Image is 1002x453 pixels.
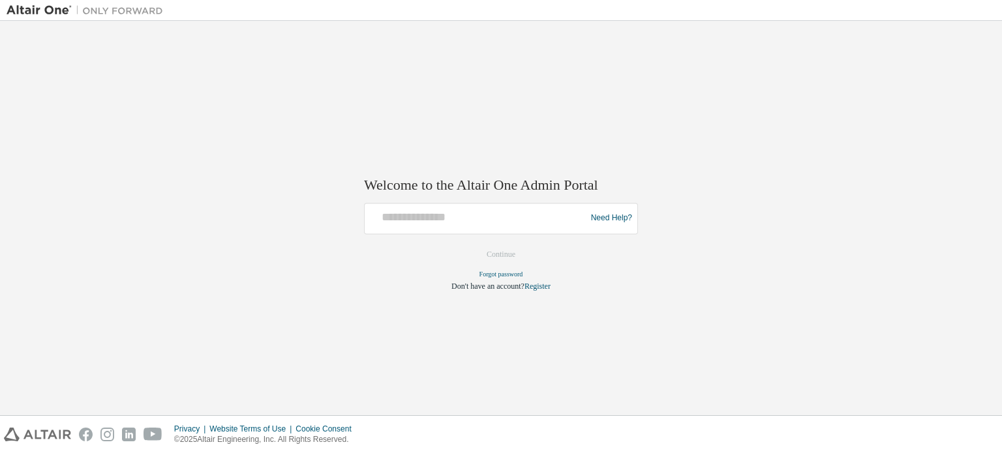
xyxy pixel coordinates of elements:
p: © 2025 Altair Engineering, Inc. All Rights Reserved. [174,434,359,445]
img: linkedin.svg [122,428,136,441]
a: Forgot password [479,270,523,278]
div: Privacy [174,424,209,434]
img: altair_logo.svg [4,428,71,441]
span: Don't have an account? [451,282,524,291]
img: Altair One [7,4,170,17]
img: facebook.svg [79,428,93,441]
h2: Welcome to the Altair One Admin Portal [364,177,638,195]
div: Cookie Consent [296,424,359,434]
img: youtube.svg [144,428,162,441]
div: Website Terms of Use [209,424,296,434]
a: Need Help? [591,218,632,219]
img: instagram.svg [100,428,114,441]
a: Register [524,282,551,291]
